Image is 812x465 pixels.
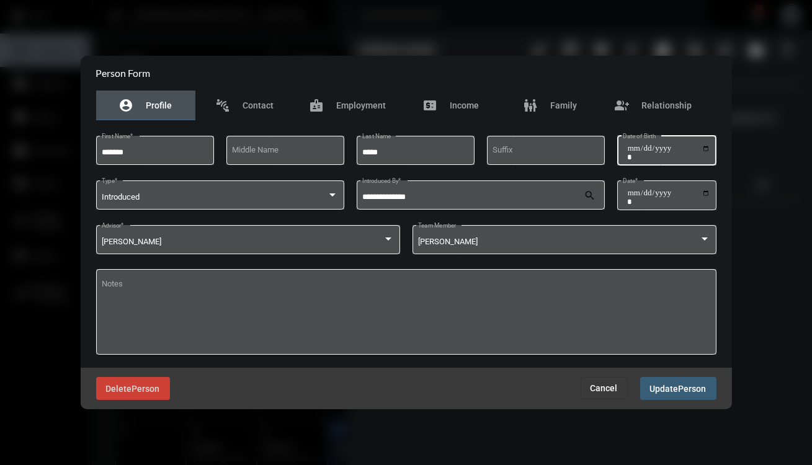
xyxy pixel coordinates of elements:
span: [PERSON_NAME] [102,237,161,246]
mat-icon: badge [310,98,324,113]
button: UpdatePerson [640,377,716,400]
span: Person [679,384,707,394]
mat-icon: connect_without_contact [216,98,231,113]
span: Profile [146,100,172,110]
span: Family [550,100,577,110]
mat-icon: price_change [422,98,437,113]
span: Employment [337,100,386,110]
button: DeletePerson [96,377,170,400]
button: Cancel [581,377,628,399]
span: Person [132,384,160,394]
mat-icon: account_circle [119,98,134,113]
span: Income [450,100,479,110]
h2: Person Form [96,67,151,79]
span: Cancel [591,383,618,393]
mat-icon: group_add [615,98,630,113]
span: Relationship [642,100,692,110]
span: Update [650,384,679,394]
span: Contact [243,100,274,110]
span: Introduced [102,192,140,201]
span: [PERSON_NAME] [418,237,478,246]
span: Delete [106,384,132,394]
mat-icon: family_restroom [523,98,538,113]
mat-icon: search [584,189,599,204]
